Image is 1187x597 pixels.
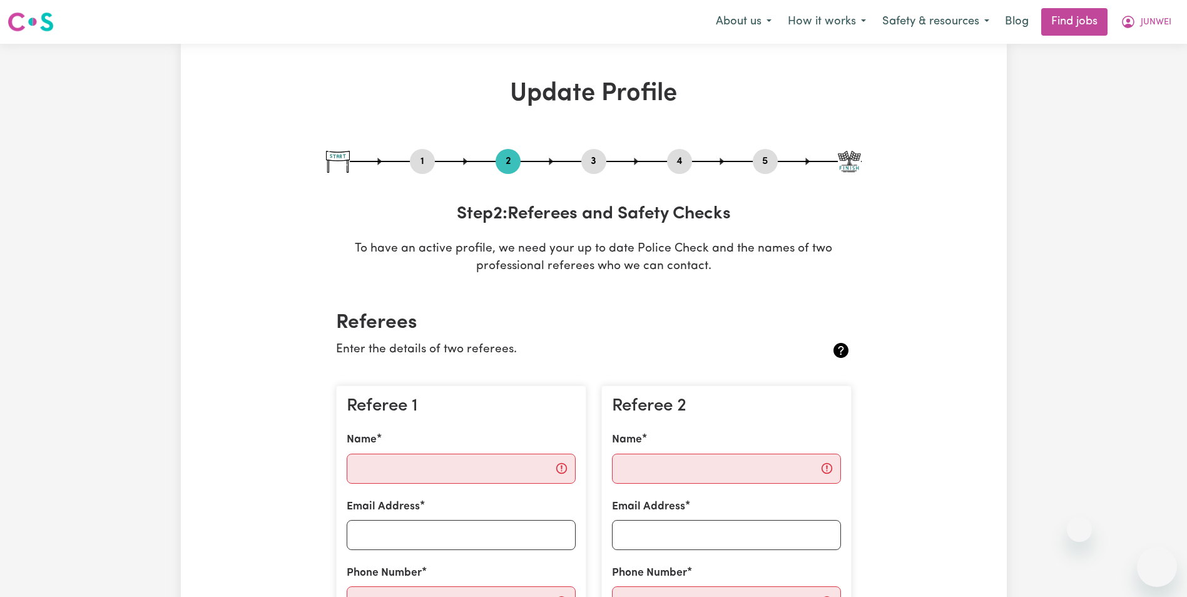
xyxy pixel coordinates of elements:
button: How it works [780,9,874,35]
h1: Update Profile [326,79,862,109]
h3: Referee 2 [612,396,841,417]
button: My Account [1113,9,1179,35]
h2: Referees [336,311,852,335]
p: Enter the details of two referees. [336,341,766,359]
button: About us [708,9,780,35]
h3: Referee 1 [347,396,576,417]
label: Email Address [347,499,420,515]
button: Go to step 4 [667,153,692,170]
span: JUNWEI [1141,16,1171,29]
button: Go to step 1 [410,153,435,170]
a: Find jobs [1041,8,1108,36]
label: Phone Number [347,565,422,581]
img: Careseekers logo [8,11,54,33]
label: Email Address [612,499,685,515]
button: Go to step 3 [581,153,606,170]
button: Safety & resources [874,9,997,35]
p: To have an active profile, we need your up to date Police Check and the names of two professional... [326,240,862,277]
button: Go to step 2 [496,153,521,170]
a: Careseekers logo [8,8,54,36]
label: Phone Number [612,565,687,581]
iframe: 关闭消息 [1067,517,1092,542]
a: Blog [997,8,1036,36]
button: Go to step 5 [753,153,778,170]
iframe: 启动消息传送窗口的按钮 [1137,547,1177,587]
h3: Step 2 : Referees and Safety Checks [326,204,862,225]
label: Name [612,432,642,448]
label: Name [347,432,377,448]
